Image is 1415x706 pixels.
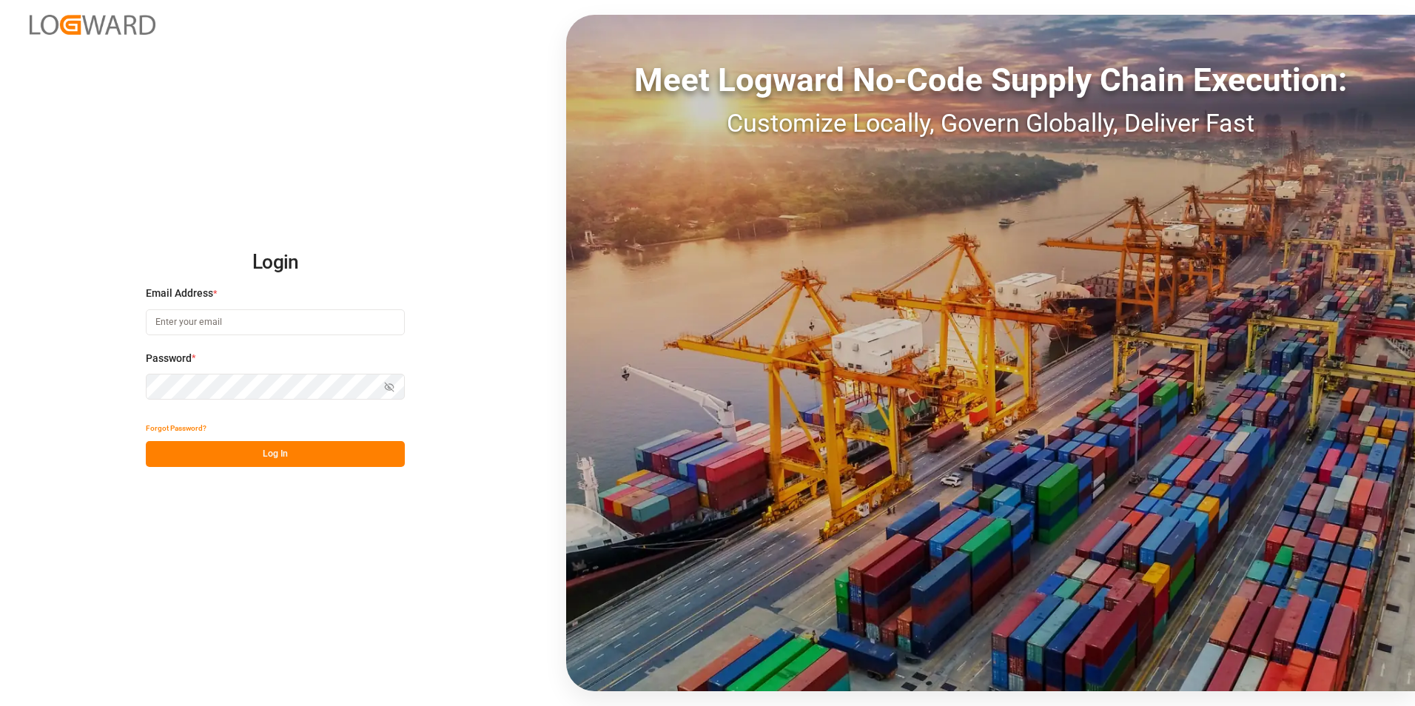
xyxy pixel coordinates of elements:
[146,309,405,335] input: Enter your email
[566,56,1415,104] div: Meet Logward No-Code Supply Chain Execution:
[146,351,192,366] span: Password
[146,286,213,301] span: Email Address
[146,441,405,467] button: Log In
[566,104,1415,142] div: Customize Locally, Govern Globally, Deliver Fast
[30,15,155,35] img: Logward_new_orange.png
[146,415,206,441] button: Forgot Password?
[146,239,405,286] h2: Login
